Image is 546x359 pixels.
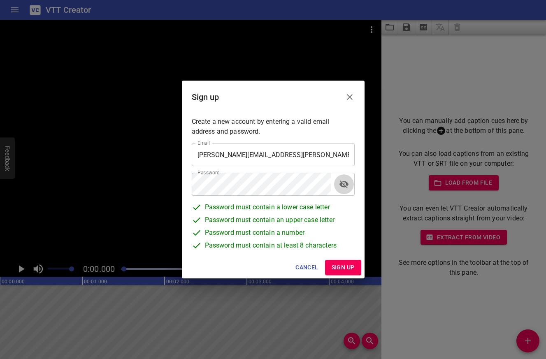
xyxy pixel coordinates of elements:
[205,241,337,253] span: Password must contain at least 8 characters
[334,174,354,194] button: toggle password visibility
[340,87,360,107] button: Close
[332,262,355,273] span: Sign up
[205,202,330,215] span: Password must contain a lower case letter
[192,117,355,137] p: Create a new account by entering a valid email address and password.
[205,215,335,228] span: Password must contain an upper case letter
[205,228,305,241] span: Password must contain a number
[325,260,361,275] button: Sign up
[295,262,318,273] span: Cancel
[292,260,321,275] button: Cancel
[192,90,219,104] h6: Sign up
